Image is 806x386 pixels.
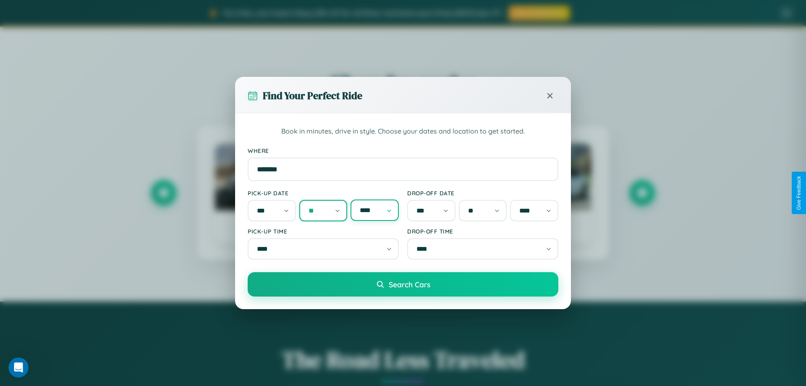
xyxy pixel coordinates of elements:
label: Drop-off Date [407,189,558,197]
p: Book in minutes, drive in style. Choose your dates and location to get started. [248,126,558,137]
label: Pick-up Date [248,189,399,197]
button: Search Cars [248,272,558,297]
label: Drop-off Time [407,228,558,235]
label: Pick-up Time [248,228,399,235]
span: Search Cars [389,280,430,289]
label: Where [248,147,558,154]
h3: Find Your Perfect Ride [263,89,362,102]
